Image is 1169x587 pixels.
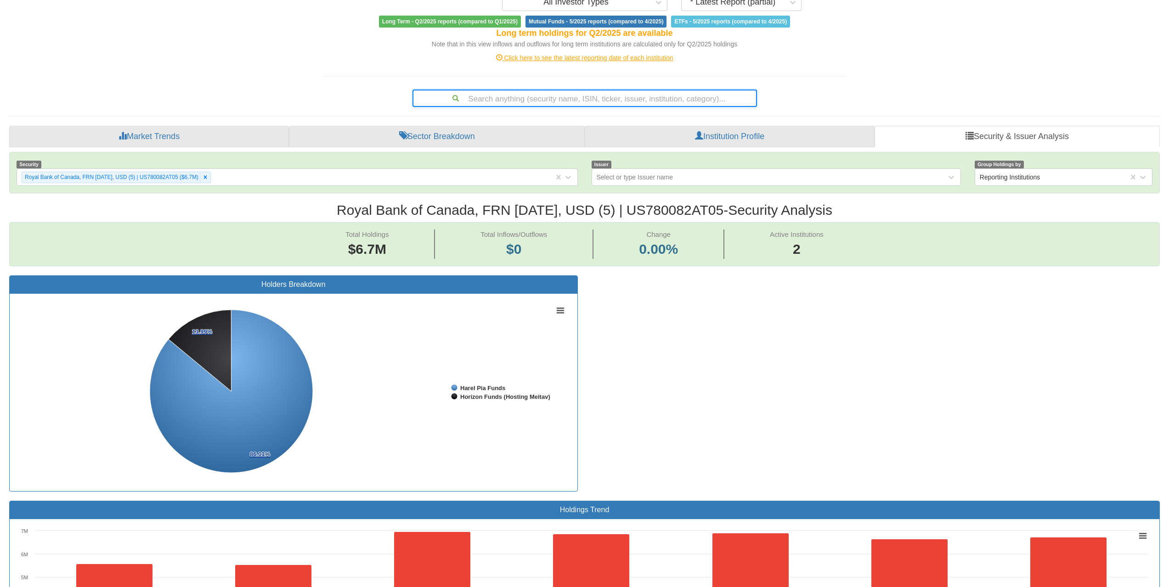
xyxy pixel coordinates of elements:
[506,241,521,257] span: $0
[980,173,1040,182] div: Reporting Institutions
[9,202,1160,218] h2: Royal Bank of Canada, FRN [DATE], USD (5) | US780082AT05 - Security Analysis
[348,241,386,257] span: $6.7M
[597,173,673,182] div: Select or type Issuer name
[592,161,612,168] span: Issuer
[9,126,289,148] a: Market Trends
[975,161,1024,168] span: Group Holdings by
[323,39,847,49] div: Note that in this view inflows and outflows for long term institutions are calculated only for Q2...
[646,230,671,238] span: Change
[21,552,28,557] text: 6M
[289,126,585,148] a: Sector Breakdown
[22,172,200,183] div: Royal Bank of Canada, FRN [DATE], USD (5) | US780082AT05 ($6.7M)
[316,53,853,62] div: Click here to see the latest reporting date of each institution
[192,328,213,335] tspan: 13.99%
[770,240,824,259] span: 2
[21,528,28,534] text: 7M
[639,240,678,259] span: 0.00%
[460,393,550,400] tspan: Horizon Funds (Hosting Meitav)
[413,90,756,106] div: Search anything (security name, ISIN, ticker, issuer, institution, category)...
[17,161,41,168] span: Security
[250,451,271,458] tspan: 86.01%
[17,506,1152,514] h3: Holdings Trend
[379,16,521,28] span: Long Term - Q2/2025 reports (compared to Q1/2025)
[323,28,847,39] div: Long term holdings for Q2/2025 are available
[480,230,547,238] span: Total Inflows/Outflows
[17,280,570,289] h3: Holders Breakdown
[525,16,666,28] span: Mutual Funds - 5/2025 reports (compared to 4/2025)
[345,230,389,238] span: Total Holdings
[875,126,1160,148] a: Security & Issuer Analysis
[21,575,28,580] text: 5M
[460,385,505,391] tspan: Harel Pia Funds
[585,126,875,148] a: Institution Profile
[770,230,824,238] span: Active Institutions
[671,16,790,28] span: ETFs - 5/2025 reports (compared to 4/2025)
